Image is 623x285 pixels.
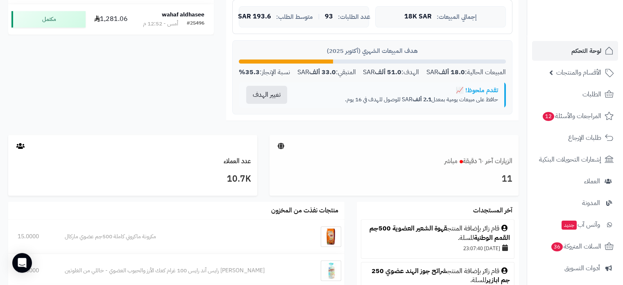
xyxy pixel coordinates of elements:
[143,20,178,28] div: أمس - 12:52 م
[582,89,601,100] span: الطلبات
[556,67,601,78] span: الأقسام والمنتجات
[412,95,431,104] strong: 2.1 ألف
[365,242,510,254] div: [DATE] 23:07:40
[438,67,465,77] strong: 18.0 ألف
[187,20,204,28] div: #25496
[338,14,370,21] span: عدد الطلبات:
[582,197,600,209] span: المدونة
[65,233,303,241] div: مكرونة ماكروني كاملة 500جم عضوي ماركال
[584,176,600,187] span: العملاء
[18,267,46,275] div: 13.0000
[11,11,86,27] div: مكتمل
[239,67,260,77] strong: 35.3%
[444,156,458,166] small: مباشر
[568,132,601,144] span: طلبات الإرجاع
[532,258,618,278] a: أدوات التسويق
[539,154,601,165] span: إشعارات التحويلات البنكية
[532,237,618,256] a: السلات المتروكة36
[224,156,251,166] a: عدد العملاء
[532,171,618,191] a: العملاء
[532,215,618,235] a: وآتس آبجديد
[18,233,46,241] div: 15.0000
[363,68,419,77] div: الهدف: SAR
[532,106,618,126] a: المراجعات والأسئلة12
[325,13,333,21] span: 93
[564,262,600,274] span: أدوات التسويق
[276,14,313,21] span: متوسط الطلب:
[365,224,510,243] div: قام زائر بإضافة المنتج للسلة.
[551,242,563,251] span: 36
[239,68,290,77] div: نسبة الإنجاز:
[301,86,498,95] div: تقدم ملحوظ! 📈
[318,14,320,20] span: |
[532,150,618,169] a: إشعارات التحويلات البنكية
[543,112,554,121] span: 12
[562,221,577,230] span: جديد
[239,47,506,55] div: هدف المبيعات الشهري (أكتوبر 2025)
[532,41,618,61] a: لوحة التحكم
[542,110,601,122] span: المراجعات والأسئلة
[567,22,615,39] img: logo-2.png
[444,156,512,166] a: الزيارات آخر ٦٠ دقيقةمباشر
[369,223,510,243] a: قهوة الشعير العضوية 500جم القمم الوطنية
[162,10,204,19] strong: wahaf aldhasee
[321,260,341,281] img: بروبايوس رايس آند رايس 100 غرام كعك الأرز والحبوب العضوي - خاللي من الغلوتين
[238,13,271,21] span: 193.6 SAR
[12,253,32,273] div: Open Intercom Messenger
[532,193,618,213] a: المدونة
[404,13,432,21] span: 18K SAR
[297,68,356,77] div: المتبقي: SAR
[65,267,303,275] div: [PERSON_NAME] رايس آند رايس 100 غرام كعك الأرز والحبوب العضوي - خاللي من الغلوتين
[309,67,335,77] strong: 33.0 ألف
[426,68,506,77] div: المبيعات الحالية: SAR
[571,45,601,57] span: لوحة التحكم
[551,241,601,252] span: السلات المتروكة
[246,86,287,104] button: تغيير الهدف
[271,207,338,214] h3: منتجات نفذت من المخزون
[276,172,512,186] h3: 11
[561,219,600,230] span: وآتس آب
[89,4,134,34] td: 1,281.06
[301,96,498,104] p: حافظ على مبيعات يومية بمعدل SAR للوصول للهدف في 16 يوم.
[473,207,512,214] h3: آخر المستجدات
[375,67,401,77] strong: 51.0 ألف
[437,14,477,21] span: إجمالي المبيعات:
[321,226,341,247] img: مكرونة ماكروني كاملة 500جم عضوي ماركال
[532,128,618,148] a: طلبات الإرجاع
[532,84,618,104] a: الطلبات
[14,172,251,186] h3: 10.7K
